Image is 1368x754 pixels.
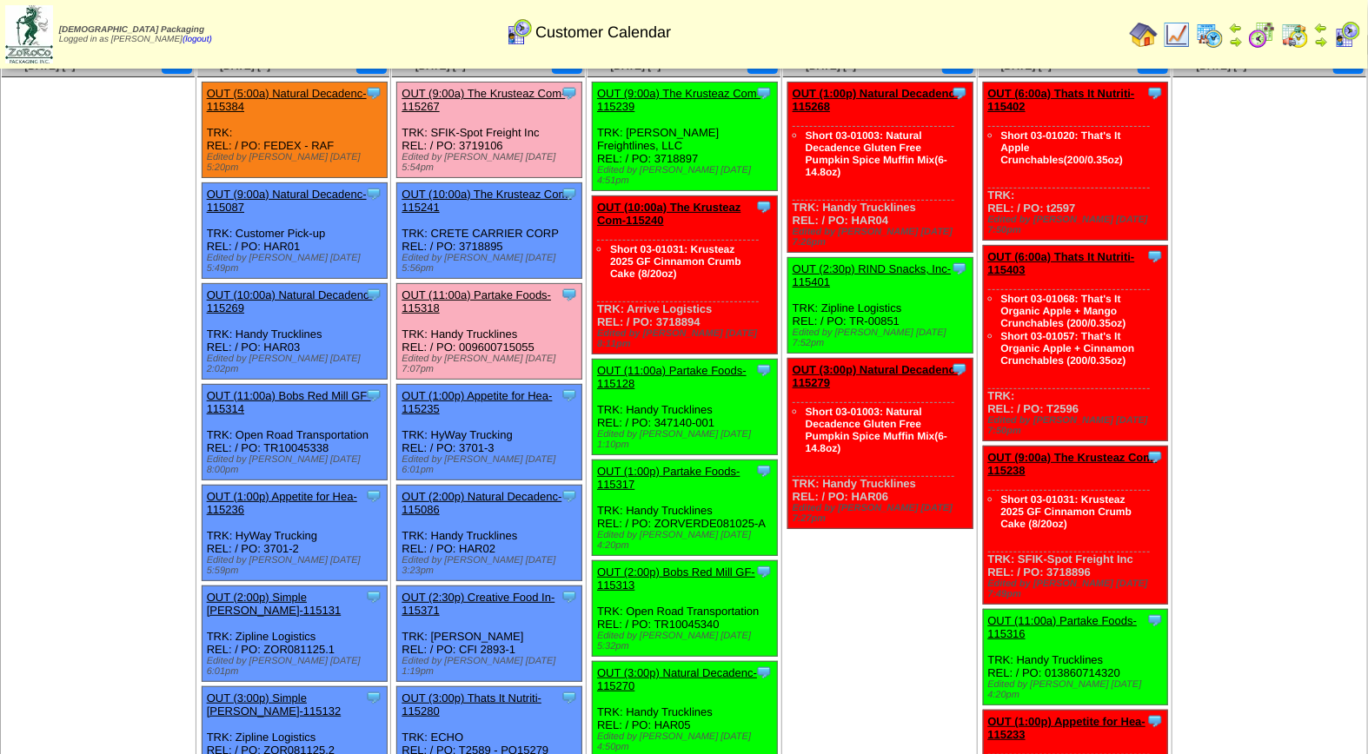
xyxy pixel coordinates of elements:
img: line_graph.gif [1163,21,1191,49]
a: OUT (3:00p) Thats It Nutriti-115280 [402,691,541,718]
a: Short 03-01003: Natural Decadence Gluten Free Pumpkin Spice Muffin Mix(6-14.8oz) [806,406,947,454]
img: Tooltip [561,487,578,505]
img: Tooltip [561,689,578,706]
a: OUT (9:00a) The Krusteaz Com-115238 [988,451,1158,477]
img: Tooltip [1146,712,1164,730]
a: OUT (6:00a) Thats It Nutriti-115403 [988,250,1135,276]
img: Tooltip [365,689,382,706]
div: Edited by [PERSON_NAME] [DATE] 4:20pm [597,530,777,551]
div: TRK: REL: / PO: FEDEX - RAF [202,83,387,178]
div: Edited by [PERSON_NAME] [DATE] 7:50pm [988,215,1168,235]
img: Tooltip [561,286,578,303]
img: arrowleft.gif [1314,21,1328,35]
span: Logged in as [PERSON_NAME] [59,25,212,44]
div: TRK: Handy Trucklines REL: / PO: 009600715055 [397,284,582,380]
a: OUT (10:00a) Natural Decadenc-115269 [207,288,373,314]
img: calendarblend.gif [1248,21,1276,49]
img: Tooltip [755,198,773,215]
div: Edited by [PERSON_NAME] [DATE] 5:32pm [597,631,777,651]
div: Edited by [PERSON_NAME] [DATE] 5:54pm [402,152,581,173]
img: Tooltip [561,387,578,404]
a: Short 03-01057: That's It Organic Apple + Cinnamon Crunchables (200/0.35oz) [1001,330,1135,367]
div: TRK: [PERSON_NAME] REL: / PO: CFI 2893-1 [397,586,582,682]
div: TRK: Arrive Logistics REL: / PO: 3718894 [593,196,778,354]
div: Edited by [PERSON_NAME] [DATE] 6:01pm [207,656,387,677]
div: Edited by [PERSON_NAME] [DATE] 5:56pm [402,253,581,274]
div: Edited by [PERSON_NAME] [DATE] 4:50pm [597,731,777,752]
a: (logout) [183,35,212,44]
span: [DEMOGRAPHIC_DATA] Packaging [59,25,204,35]
div: TRK: SFIK-Spot Freight Inc REL: / PO: 3718896 [983,446,1168,605]
img: Tooltip [365,588,382,605]
div: Edited by [PERSON_NAME] [DATE] 6:01pm [402,454,581,475]
div: TRK: Zipline Logistics REL: / PO: ZOR081125.1 [202,586,387,682]
div: Edited by [PERSON_NAME] [DATE] 2:02pm [207,354,387,374]
div: TRK: Handy Trucklines REL: / PO: ZORVERDE081025-A [593,460,778,556]
img: calendarcustomer.gif [1333,21,1361,49]
a: OUT (9:00a) Natural Decadenc-115087 [207,188,367,214]
img: arrowright.gif [1229,35,1243,49]
a: OUT (11:00a) Bobs Red Mill GF-115314 [207,389,371,415]
a: OUT (11:00a) Partake Foods-115128 [597,364,747,390]
div: Edited by [PERSON_NAME] [DATE] 4:20pm [988,679,1168,700]
img: Tooltip [1146,84,1164,102]
img: Tooltip [365,487,382,505]
div: Edited by [PERSON_NAME] [DATE] 5:49pm [207,253,387,274]
a: Short 03-01031: Krusteaz 2025 GF Cinnamon Crumb Cake (8/20oz) [1001,493,1132,530]
img: Tooltip [1146,248,1164,265]
a: OUT (2:00p) Bobs Red Mill GF-115313 [597,565,755,592]
img: arrowright.gif [1314,35,1328,49]
img: home.gif [1130,21,1158,49]
img: Tooltip [365,185,382,202]
img: Tooltip [561,84,578,102]
div: Edited by [PERSON_NAME] [DATE] 7:07pm [402,354,581,374]
img: Tooltip [561,185,578,202]
a: OUT (11:00a) Partake Foods-115318 [402,288,551,314]
img: Tooltip [365,387,382,404]
div: TRK: CRETE CARRIER CORP REL: / PO: 3718895 [397,183,582,279]
img: calendarinout.gif [1281,21,1309,49]
img: Tooltip [755,664,773,681]
a: OUT (2:00p) Simple [PERSON_NAME]-115131 [207,591,342,617]
div: TRK: REL: / PO: t2597 [983,83,1168,241]
a: OUT (1:00p) Appetite for Hea-115233 [988,715,1146,741]
img: calendarprod.gif [1196,21,1224,49]
img: Tooltip [755,563,773,580]
div: Edited by [PERSON_NAME] [DATE] 7:49pm [988,579,1168,599]
a: OUT (2:30p) RIND Snacks, Inc-115401 [793,262,952,288]
span: Customer Calendar [535,23,671,42]
div: Edited by [PERSON_NAME] [DATE] 7:50pm [988,415,1168,436]
a: OUT (11:00a) Partake Foods-115316 [988,614,1138,640]
div: TRK: Handy Trucklines REL: / PO: 013860714320 [983,610,1168,705]
div: TRK: HyWay Trucking REL: / PO: 3701-3 [397,385,582,480]
div: Edited by [PERSON_NAME] [DATE] 5:59pm [207,555,387,576]
div: Edited by [PERSON_NAME] [DATE] 7:27pm [793,503,973,524]
a: Short 03-01003: Natural Decadence Gluten Free Pumpkin Spice Muffin Mix(6-14.8oz) [806,129,947,178]
div: TRK: [PERSON_NAME] Freightlines, LLC REL: / PO: 3718897 [593,83,778,191]
div: TRK: SFIK-Spot Freight Inc REL: / PO: 3719106 [397,83,582,178]
a: OUT (9:00a) The Krusteaz Com-115239 [597,87,760,113]
div: TRK: Open Road Transportation REL: / PO: TR10045340 [593,561,778,657]
img: Tooltip [951,84,968,102]
img: Tooltip [951,260,968,277]
img: Tooltip [365,286,382,303]
img: Tooltip [561,588,578,605]
div: Edited by [PERSON_NAME] [DATE] 8:11pm [597,328,777,349]
div: TRK: Handy Trucklines REL: / PO: HAR02 [397,486,582,581]
a: OUT (10:00a) The Krusteaz Com-115240 [597,201,740,227]
a: OUT (2:30p) Creative Food In-115371 [402,591,555,617]
a: OUT (3:00p) Natural Decadenc-115270 [597,666,757,692]
img: arrowleft.gif [1229,21,1243,35]
div: Edited by [PERSON_NAME] [DATE] 1:19pm [402,656,581,677]
img: Tooltip [755,361,773,379]
div: TRK: HyWay Trucking REL: / PO: 3701-2 [202,486,387,581]
div: TRK: Zipline Logistics REL: / PO: TR-00851 [787,258,973,354]
a: OUT (6:00a) Thats It Nutriti-115402 [988,87,1135,113]
img: Tooltip [951,360,968,378]
a: OUT (1:00p) Partake Foods-115317 [597,465,740,491]
img: Tooltip [1146,448,1164,466]
img: Tooltip [755,462,773,480]
a: OUT (3:00p) Simple [PERSON_NAME]-115132 [207,691,342,718]
a: OUT (1:00p) Appetite for Hea-115236 [207,490,357,516]
div: TRK: Handy Trucklines REL: / PO: HAR04 [787,83,973,253]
